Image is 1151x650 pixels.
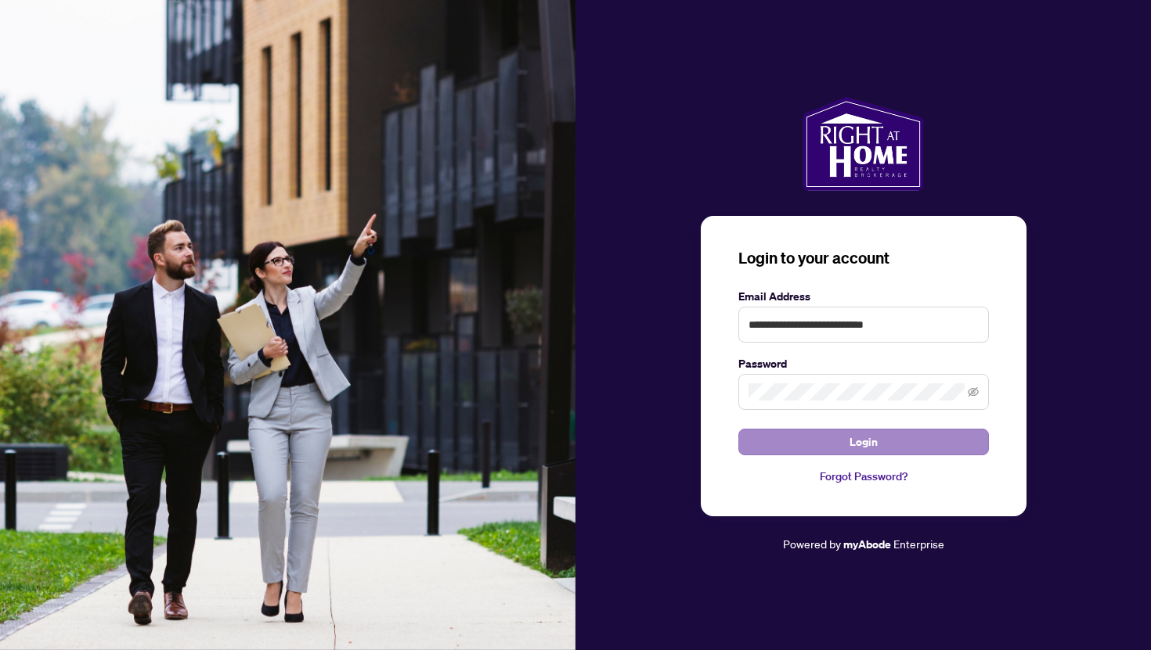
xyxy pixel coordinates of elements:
h3: Login to your account [738,247,989,269]
a: myAbode [843,536,891,553]
span: Powered by [783,537,841,551]
button: Login [738,429,989,455]
label: Email Address [738,288,989,305]
span: eye-invisible [968,386,979,397]
span: Enterprise [893,537,944,551]
img: ma-logo [803,97,924,191]
a: Forgot Password? [738,468,989,485]
label: Password [738,355,989,372]
span: Login [850,429,878,454]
